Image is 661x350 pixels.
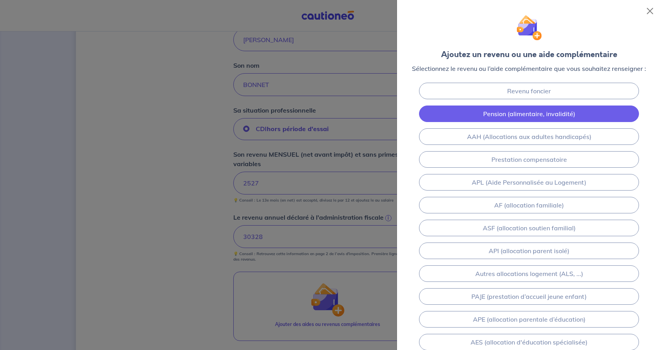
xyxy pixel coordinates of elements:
[419,106,639,122] a: Pension (alimentaire, invalidité)
[419,197,639,213] a: AF (allocation familiale)
[419,220,639,236] a: ASF (allocation soutien familial)
[419,174,639,191] a: APL (Aide Personnalisée au Logement)
[441,49,617,61] div: Ajoutez un revenu ou une aide complémentaire
[419,151,639,168] a: Prestation compensatoire
[419,311,639,328] a: APE (allocation parentale d’éducation)
[419,83,639,99] a: Revenu foncier
[644,5,656,17] button: Close
[412,64,646,73] p: Sélectionnez le revenu ou l’aide complémentaire que vous souhaitez renseigner :
[419,265,639,282] a: Autres allocations logement (ALS, ...)
[516,15,542,41] img: illu_wallet.svg
[419,128,639,145] a: AAH (Allocations aux adultes handicapés)
[419,243,639,259] a: API (allocation parent isolé)
[419,288,639,305] a: PAJE (prestation d’accueil jeune enfant)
